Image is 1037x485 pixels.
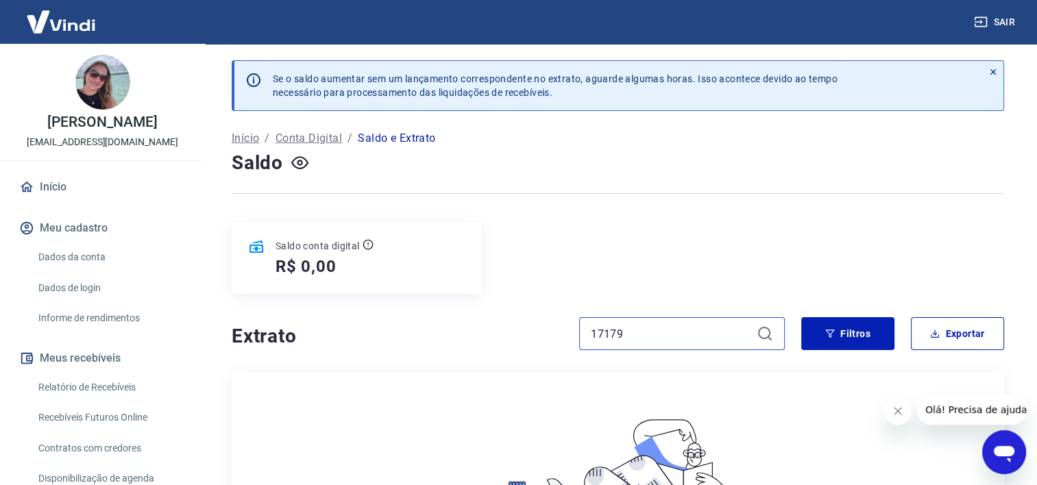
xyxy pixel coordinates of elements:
[884,397,912,425] iframe: Fechar mensagem
[33,373,188,401] a: Relatório de Recebíveis
[33,434,188,462] a: Contratos com credores
[265,130,269,147] p: /
[75,55,130,110] img: 82dc78dc-686d-4c09-aacc-0b5a308ae78c.jpeg
[911,317,1004,350] button: Exportar
[33,304,188,332] a: Informe de rendimentos
[232,149,283,177] h4: Saldo
[347,130,352,147] p: /
[16,213,188,243] button: Meu cadastro
[917,395,1026,425] iframe: Mensagem da empresa
[971,10,1021,35] button: Sair
[33,274,188,302] a: Dados de login
[276,256,337,277] h5: R$ 0,00
[33,403,188,432] a: Recebíveis Futuros Online
[982,430,1026,474] iframe: Botão para abrir a janela de mensagens
[16,1,106,42] img: Vindi
[273,72,838,99] p: Se o saldo aumentar sem um lançamento correspondente no extrato, aguarde algumas horas. Isso acon...
[232,323,563,350] h4: Extrato
[276,239,360,253] p: Saldo conta digital
[47,115,157,129] p: [PERSON_NAME]
[16,343,188,373] button: Meus recebíveis
[33,243,188,271] a: Dados da conta
[16,172,188,202] a: Início
[591,323,751,344] input: Busque pelo número do pedido
[358,130,435,147] p: Saldo e Extrato
[27,135,178,149] p: [EMAIL_ADDRESS][DOMAIN_NAME]
[276,130,342,147] a: Conta Digital
[232,130,259,147] a: Início
[801,317,894,350] button: Filtros
[8,10,115,21] span: Olá! Precisa de ajuda?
